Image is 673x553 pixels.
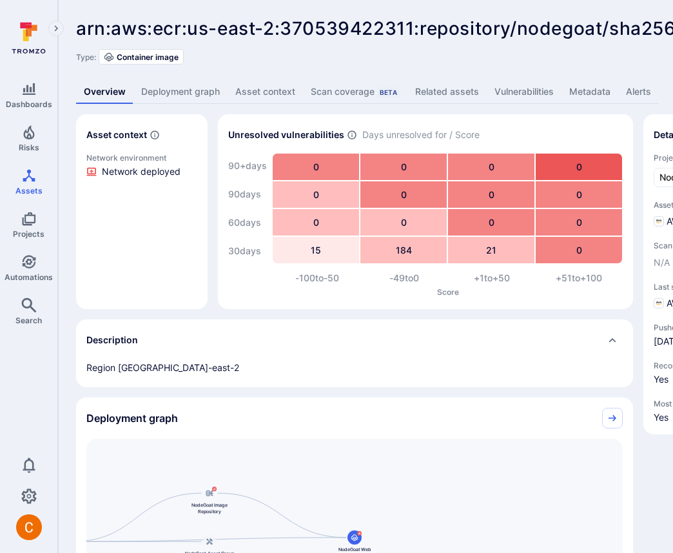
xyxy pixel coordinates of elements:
[15,186,43,196] span: Assets
[117,52,179,62] span: Container image
[377,87,400,97] div: Beta
[86,334,138,347] h2: Description
[654,256,670,269] span: N/A
[13,229,44,239] span: Projects
[360,181,447,208] div: 0
[228,80,303,104] a: Asset context
[536,209,622,236] div: 0
[273,272,361,285] div: -100 to -50
[273,181,359,208] div: 0
[360,209,447,236] div: 0
[150,130,160,140] svg: Automatically discovered context associated with the asset
[86,165,197,178] li: Network deployed
[487,80,561,104] a: Vulnerabilities
[48,21,64,36] button: Expand navigation menu
[228,128,344,141] h2: Unresolved vulnerabilities
[19,143,39,152] span: Risks
[273,237,359,263] div: 15
[16,514,42,540] img: ACg8ocJuq_DPPTkXyD9OlTnVLvDrpObecjcADscmEHLMiTyEnTELew=s96-c
[76,397,633,439] div: Collapse
[84,150,200,181] a: Click to view evidence
[133,80,228,104] a: Deployment graph
[86,128,147,141] h2: Asset context
[448,209,534,236] div: 0
[347,128,357,142] span: Number of vulnerabilities in status ‘Open’ ‘Triaged’ and ‘In process’ divided by score and scanne...
[5,272,53,282] span: Automations
[273,154,359,180] div: 0
[228,153,267,179] div: 90+ days
[618,80,659,104] a: Alerts
[273,287,623,297] p: Score
[228,210,267,236] div: 60 days
[86,153,197,163] p: Network environment
[16,514,42,540] div: Camilo Rivera
[184,501,235,514] span: NodeGoat Image Repository
[536,181,622,208] div: 0
[86,412,178,425] h2: Deployment graph
[561,80,618,104] a: Metadata
[362,128,480,142] span: Days unresolved for / Score
[448,154,534,180] div: 0
[76,80,133,104] a: Overview
[15,316,42,325] span: Search
[361,272,449,285] div: -49 to 0
[228,238,267,264] div: 30 days
[76,319,633,361] div: Collapse description
[6,99,52,109] span: Dashboards
[360,237,447,263] div: 184
[76,52,96,62] span: Type:
[536,154,622,180] div: 0
[360,154,447,180] div: 0
[448,237,534,263] div: 21
[536,237,622,263] div: 0
[407,80,487,104] a: Related assets
[228,181,267,207] div: 90 days
[448,272,536,285] div: +1 to +50
[448,181,534,208] div: 0
[536,272,623,285] div: +51 to +100
[86,361,623,374] div: Region [GEOGRAPHIC_DATA]-east-2
[273,209,359,236] div: 0
[311,85,400,98] div: Scan coverage
[52,23,61,34] i: Expand navigation menu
